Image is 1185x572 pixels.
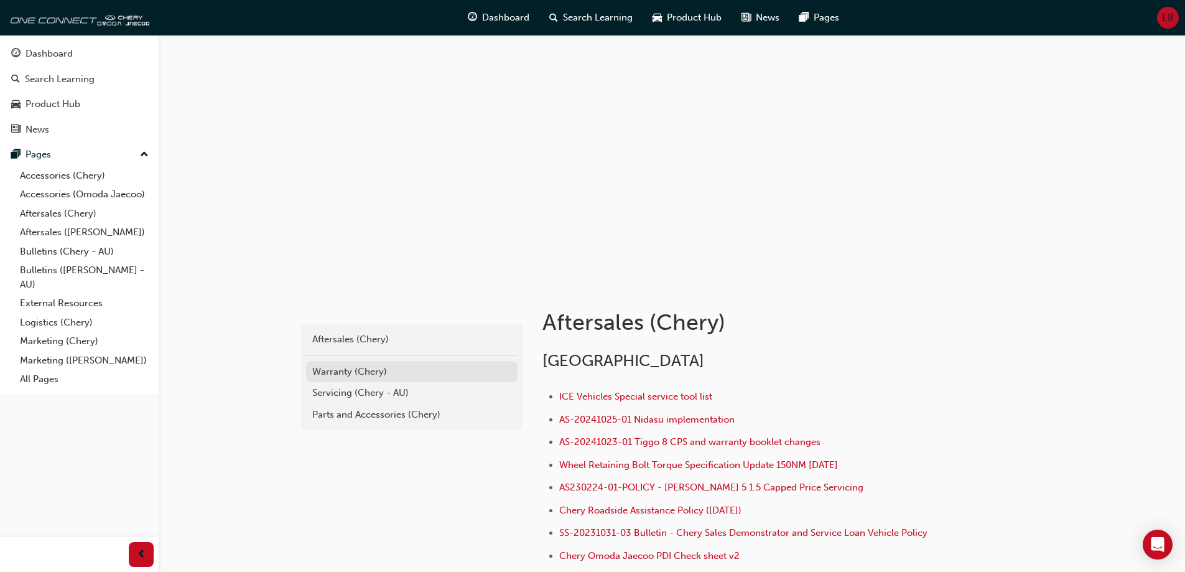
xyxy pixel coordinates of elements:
a: ICE Vehicles Special service tool list [559,391,712,402]
a: Chery Roadside Assistance Policy ([DATE]) [559,505,741,516]
a: Servicing (Chery - AU) [306,382,518,404]
span: EB [1162,11,1174,25]
span: Search Learning [563,11,633,25]
a: Marketing ([PERSON_NAME]) [15,351,154,370]
div: Dashboard [26,47,73,61]
span: guage-icon [468,10,477,26]
a: AS-20241023-01 Tiggo 8 CPS and warranty booklet changes [559,436,820,448]
span: news-icon [741,10,751,26]
div: News [26,123,49,137]
div: Parts and Accessories (Chery) [312,408,511,422]
a: Aftersales (Chery) [15,204,154,223]
a: AS230224-01-POLICY - [PERSON_NAME] 5 1.5 Capped Price Servicing [559,482,863,493]
div: Aftersales (Chery) [312,332,511,347]
a: AS-20241025-01 Nidasu implementation [559,414,735,425]
a: Bulletins (Chery - AU) [15,242,154,261]
div: Warranty (Chery) [312,365,511,379]
a: news-iconNews [732,5,789,30]
span: search-icon [549,10,558,26]
span: Product Hub [667,11,722,25]
span: search-icon [11,74,20,85]
a: All Pages [15,370,154,389]
span: car-icon [11,99,21,110]
a: Bulletins ([PERSON_NAME] - AU) [15,261,154,294]
span: news-icon [11,124,21,136]
div: Servicing (Chery - AU) [312,386,511,400]
span: prev-icon [137,547,146,563]
span: pages-icon [799,10,809,26]
a: Marketing (Chery) [15,332,154,351]
a: Aftersales ([PERSON_NAME]) [15,223,154,242]
span: News [756,11,779,25]
div: Open Intercom Messenger [1143,530,1173,560]
a: Accessories (Omoda Jaecoo) [15,185,154,204]
span: guage-icon [11,49,21,60]
a: Chery Omoda Jaecoo PDI Check sheet v2 [559,550,740,561]
h1: Aftersales (Chery) [542,309,950,336]
button: Pages [5,143,154,166]
a: Product Hub [5,93,154,116]
span: pages-icon [11,149,21,161]
span: Pages [814,11,839,25]
a: Parts and Accessories (Chery) [306,404,518,426]
a: Logistics (Chery) [15,313,154,332]
span: [GEOGRAPHIC_DATA] [542,351,704,370]
a: Wheel Retaining Bolt Torque Specification Update 150NM [DATE] [559,459,838,471]
a: guage-iconDashboard [458,5,539,30]
a: search-iconSearch Learning [539,5,643,30]
div: Search Learning [25,72,95,87]
button: EB [1157,7,1179,29]
a: Dashboard [5,42,154,65]
span: Dashboard [482,11,529,25]
span: car-icon [653,10,662,26]
button: DashboardSearch LearningProduct HubNews [5,40,154,143]
img: oneconnect [6,5,149,30]
a: News [5,118,154,141]
a: Accessories (Chery) [15,166,154,185]
div: Product Hub [26,97,80,111]
a: car-iconProduct Hub [643,5,732,30]
a: Warranty (Chery) [306,361,518,383]
a: SS-20231031-03 Bulletin - Chery Sales Demonstrator and Service Loan Vehicle Policy [559,527,927,538]
a: pages-iconPages [789,5,849,30]
span: up-icon [140,147,149,163]
div: Pages [26,148,51,162]
a: Aftersales (Chery) [306,329,518,350]
a: External Resources [15,294,154,313]
a: Search Learning [5,68,154,91]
